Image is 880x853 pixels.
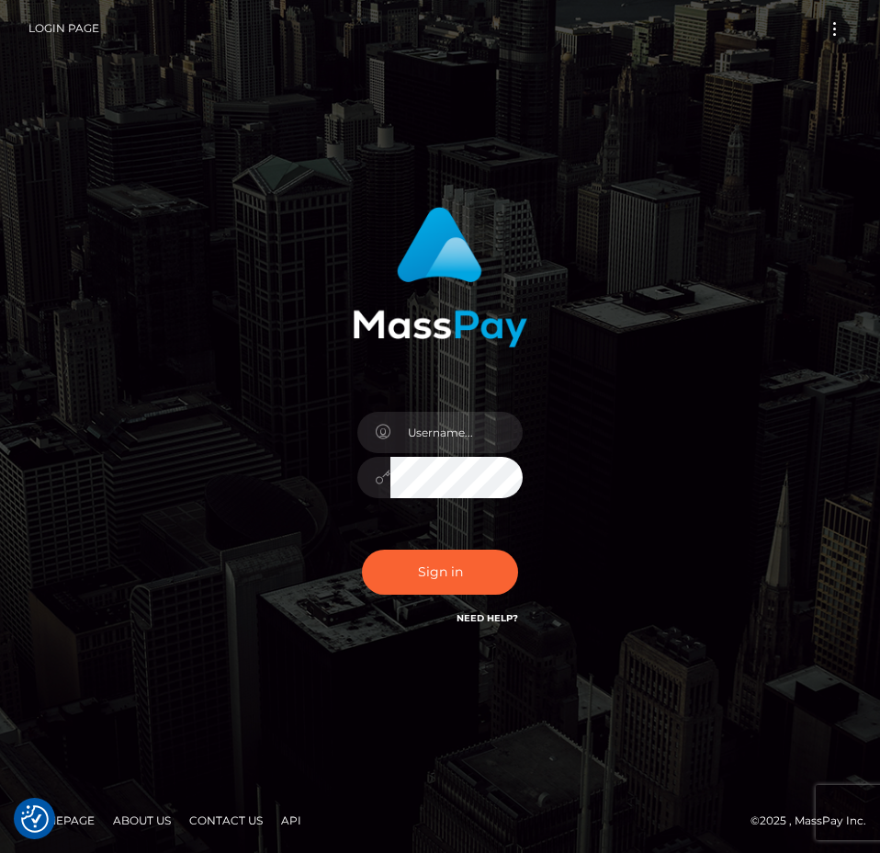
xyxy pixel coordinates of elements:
img: MassPay Login [353,207,527,347]
div: © 2025 , MassPay Inc. [14,811,866,831]
a: Need Help? [457,612,518,624]
a: Homepage [20,806,102,835]
a: Contact Us [182,806,270,835]
img: Revisit consent button [21,805,49,833]
a: About Us [106,806,178,835]
input: Username... [390,412,523,453]
a: Login Page [28,9,99,48]
button: Sign in [362,550,518,595]
button: Consent Preferences [21,805,49,833]
a: API [274,806,309,835]
button: Toggle navigation [818,17,852,41]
